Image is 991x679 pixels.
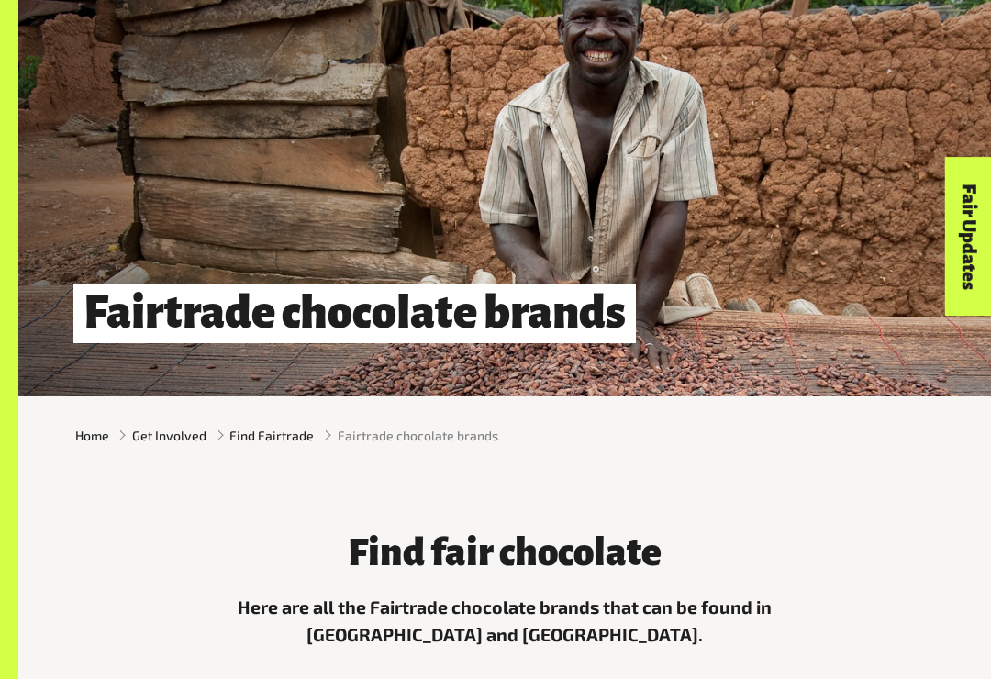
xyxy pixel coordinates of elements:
[222,532,787,573] h3: Find fair chocolate
[73,284,636,343] h1: Fairtrade chocolate brands
[132,426,206,445] a: Get Involved
[338,426,498,445] span: Fairtrade chocolate brands
[229,426,314,445] a: Find Fairtrade
[75,426,109,445] a: Home
[222,594,787,648] p: Here are all the Fairtrade chocolate brands that can be found in [GEOGRAPHIC_DATA] and [GEOGRAPHI...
